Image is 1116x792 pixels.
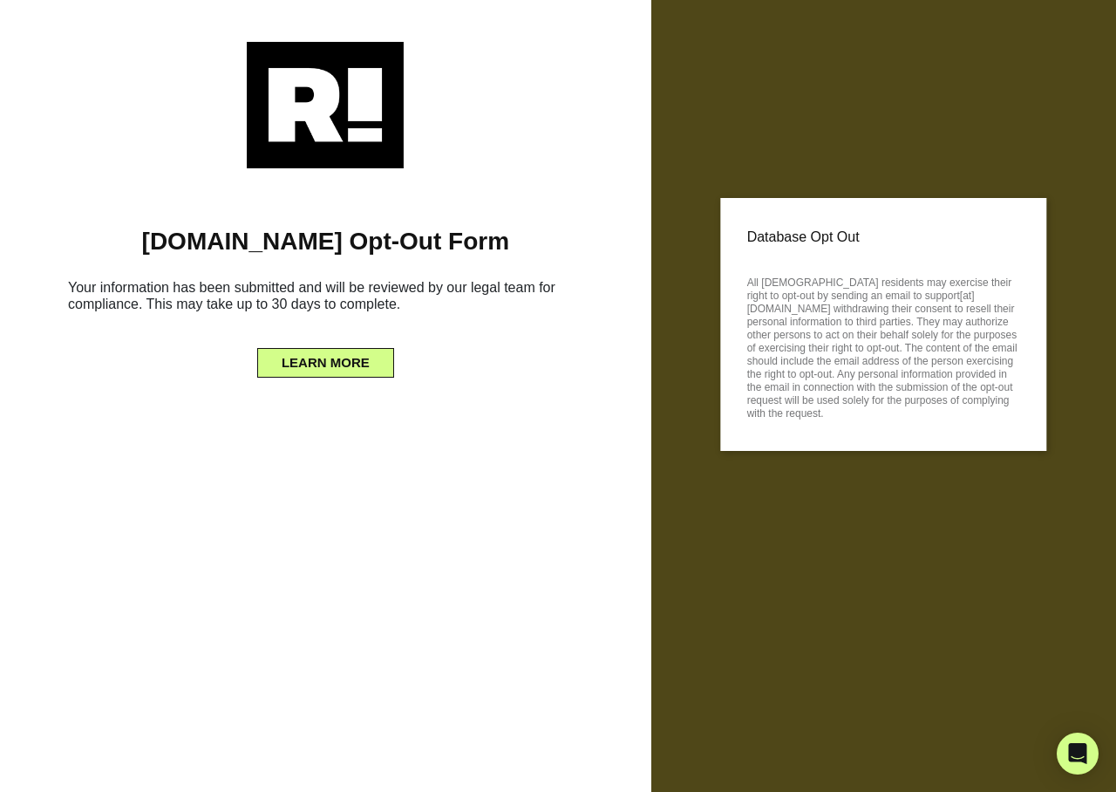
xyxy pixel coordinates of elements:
div: Open Intercom Messenger [1057,733,1099,775]
p: Database Opt Out [747,224,1020,250]
h1: [DOMAIN_NAME] Opt-Out Form [26,227,625,256]
p: All [DEMOGRAPHIC_DATA] residents may exercise their right to opt-out by sending an email to suppo... [747,271,1020,420]
a: LEARN MORE [257,351,394,365]
img: Retention.com [247,42,404,168]
button: LEARN MORE [257,348,394,378]
h6: Your information has been submitted and will be reviewed by our legal team for compliance. This m... [26,272,625,326]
